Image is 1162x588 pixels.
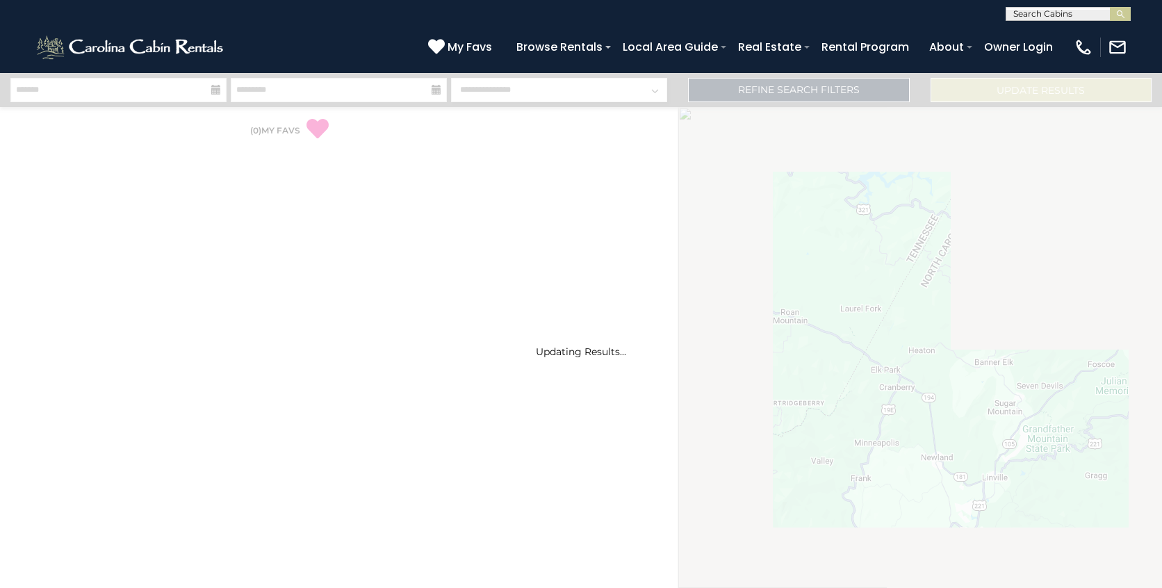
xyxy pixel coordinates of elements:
[731,35,808,59] a: Real Estate
[977,35,1060,59] a: Owner Login
[428,38,496,56] a: My Favs
[448,38,492,56] span: My Favs
[509,35,609,59] a: Browse Rentals
[815,35,916,59] a: Rental Program
[35,33,227,61] img: White-1-2.png
[1074,38,1093,57] img: phone-regular-white.png
[922,35,971,59] a: About
[616,35,725,59] a: Local Area Guide
[1108,38,1127,57] img: mail-regular-white.png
